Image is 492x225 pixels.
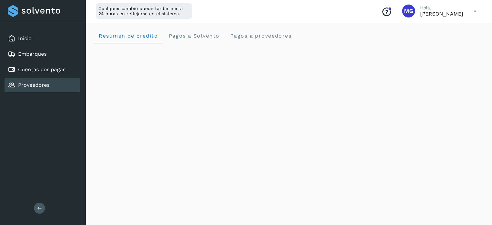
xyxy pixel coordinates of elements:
div: Cualquier cambio puede tardar hasta 24 horas en reflejarse en el sistema. [96,3,192,19]
div: Inicio [5,31,80,46]
span: Pagos a proveedores [230,33,291,39]
span: Pagos a Solvento [168,33,219,39]
div: Cuentas por pagar [5,62,80,77]
a: Embarques [18,51,47,57]
a: Inicio [18,35,32,41]
p: Mariana Gonzalez Suarez [420,11,463,17]
span: Resumen de crédito [98,33,158,39]
a: Cuentas por pagar [18,66,65,73]
a: Proveedores [18,82,49,88]
p: Hola, [420,5,463,11]
div: Proveedores [5,78,80,92]
div: Embarques [5,47,80,61]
